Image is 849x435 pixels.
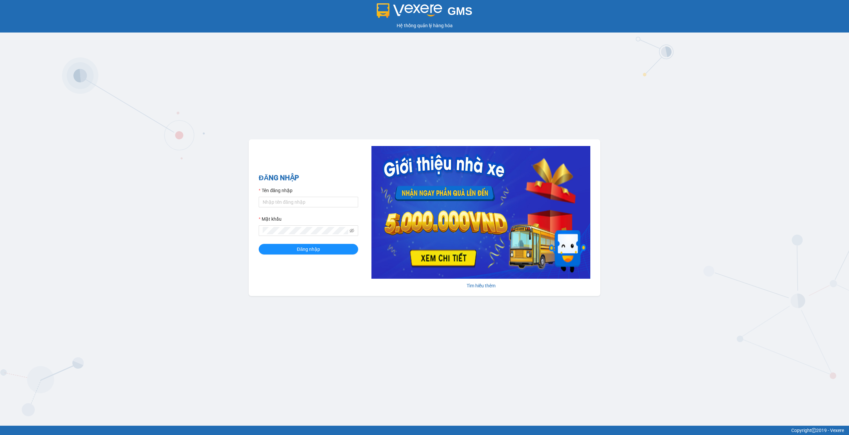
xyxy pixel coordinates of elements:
[377,3,442,18] img: logo 2
[5,427,844,434] div: Copyright 2019 - Vexere
[259,215,282,223] label: Mật khẩu
[259,173,358,183] h2: ĐĂNG NHẬP
[263,227,348,234] input: Mật khẩu
[377,10,473,15] a: GMS
[371,146,590,279] img: banner-0
[297,246,320,253] span: Đăng nhập
[812,428,816,433] span: copyright
[259,244,358,254] button: Đăng nhập
[2,22,847,29] div: Hệ thống quản lý hàng hóa
[371,282,590,289] div: Tìm hiểu thêm
[447,5,472,17] span: GMS
[350,228,354,233] span: eye-invisible
[259,197,358,207] input: Tên đăng nhập
[259,187,293,194] label: Tên đăng nhập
